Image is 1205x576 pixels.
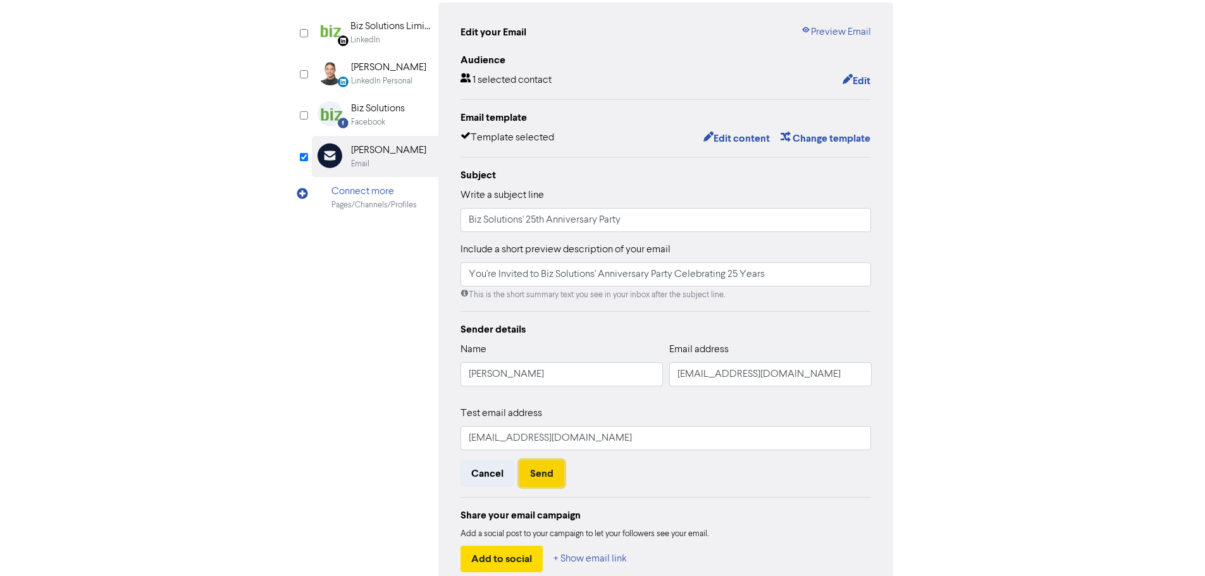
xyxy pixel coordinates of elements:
[460,406,542,421] label: Test email address
[312,94,438,135] div: Facebook Biz SolutionsFacebook
[460,242,670,257] label: Include a short preview description of your email
[460,342,486,357] label: Name
[460,508,872,523] div: Share your email campaign
[460,73,552,89] div: 1 selected contact
[1142,515,1205,576] iframe: Chat Widget
[842,73,871,89] button: Edit
[780,130,871,147] button: Change template
[460,460,514,487] button: Cancel
[460,130,554,147] div: Template selected
[312,53,438,94] div: LinkedinPersonal [PERSON_NAME]LinkedIn Personal
[460,52,872,68] div: Audience
[351,143,426,158] div: [PERSON_NAME]
[703,130,770,147] button: Edit content
[312,177,438,218] div: Connect morePages/Channels/Profiles
[460,322,872,337] div: Sender details
[331,199,417,211] div: Pages/Channels/Profiles
[312,136,438,177] div: [PERSON_NAME]Email
[351,75,412,87] div: LinkedIn Personal
[460,289,872,301] div: This is the short summary text you see in your inbox after the subject line.
[351,158,369,170] div: Email
[460,168,872,183] div: Subject
[460,188,544,203] label: Write a subject line
[460,25,526,40] div: Edit your Email
[460,528,872,541] div: Add a social post to your campaign to let your followers see your email.
[318,60,343,85] img: LinkedinPersonal
[801,25,871,40] a: Preview Email
[350,34,380,46] div: LinkedIn
[318,19,342,44] img: Linkedin
[460,546,543,572] button: Add to social
[351,116,385,128] div: Facebook
[331,184,417,199] div: Connect more
[460,110,872,125] div: Email template
[350,19,431,34] div: Biz Solutions Limited
[553,546,627,572] button: + Show email link
[669,342,729,357] label: Email address
[318,101,343,126] img: Facebook
[312,12,438,53] div: Linkedin Biz Solutions LimitedLinkedIn
[351,60,426,75] div: [PERSON_NAME]
[519,460,564,487] button: Send
[351,101,405,116] div: Biz Solutions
